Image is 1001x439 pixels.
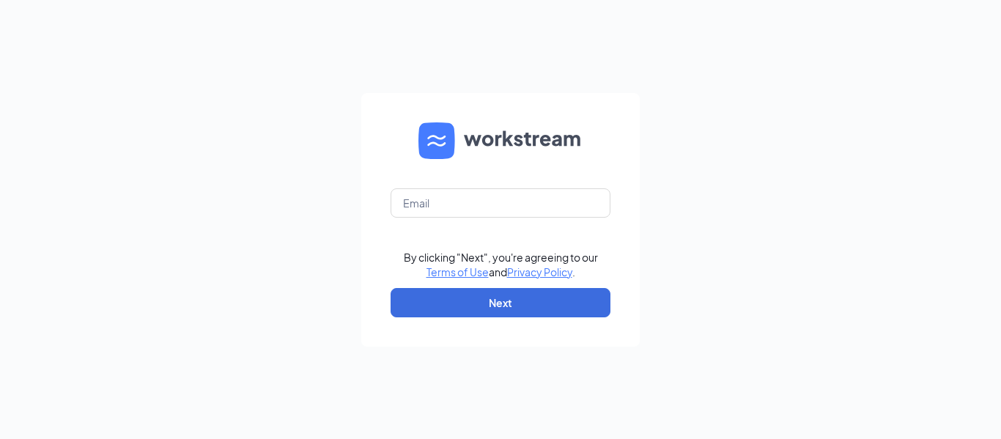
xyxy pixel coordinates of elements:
[418,122,583,159] img: WS logo and Workstream text
[391,188,610,218] input: Email
[426,265,489,278] a: Terms of Use
[404,250,598,279] div: By clicking "Next", you're agreeing to our and .
[507,265,572,278] a: Privacy Policy
[391,288,610,317] button: Next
